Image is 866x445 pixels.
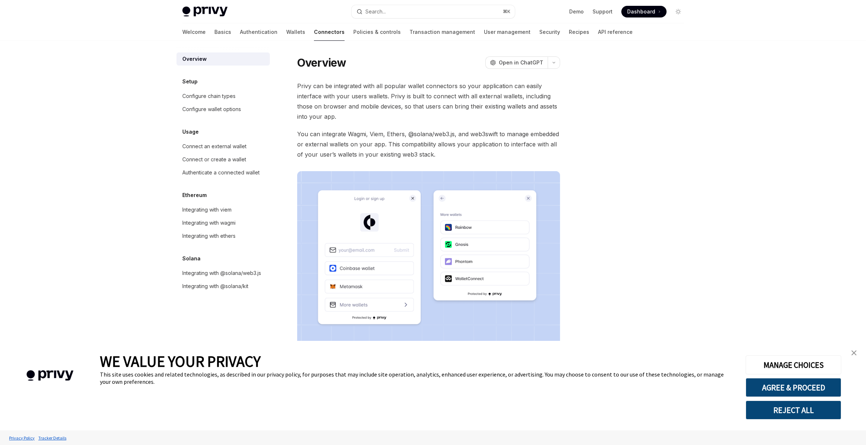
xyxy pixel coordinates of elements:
div: Authenticate a connected wallet [182,168,260,177]
div: Integrating with ethers [182,232,236,240]
div: Configure wallet options [182,105,241,114]
a: Connect or create a wallet [176,153,270,166]
a: Demo [569,8,584,15]
div: Integrating with viem [182,205,232,214]
span: You can integrate Wagmi, Viem, Ethers, @solana/web3.js, and web3swift to manage embedded or exter... [297,129,560,160]
div: This site uses cookies and related technologies, as described in our privacy policy, for purposes... [100,371,735,385]
span: Dashboard [627,8,655,15]
div: Overview [182,55,207,63]
button: MANAGE CHOICES [746,355,841,374]
div: Integrating with @solana/kit [182,282,248,291]
a: Connect an external wallet [176,140,270,153]
a: User management [484,23,531,41]
img: close banner [851,350,857,355]
a: Integrating with ethers [176,229,270,243]
a: Integrating with @solana/web3.js [176,267,270,280]
span: Open in ChatGPT [499,59,543,66]
a: Dashboard [621,6,667,17]
a: Basics [214,23,231,41]
img: company logo [11,360,89,391]
span: Privy can be integrated with all popular wallet connectors so your application can easily interfa... [297,81,560,122]
a: Recipes [569,23,589,41]
div: Integrating with wagmi [182,218,236,227]
a: Overview [176,52,270,66]
div: Search... [365,7,386,16]
a: Authenticate a connected wallet [176,166,270,179]
a: API reference [598,23,633,41]
img: light logo [182,7,228,17]
a: Privacy Policy [7,432,36,444]
a: close banner [847,346,861,360]
a: Wallets [286,23,305,41]
div: Integrating with @solana/web3.js [182,269,261,277]
span: ⌘ K [503,9,510,15]
button: Toggle dark mode [672,6,684,17]
a: Authentication [240,23,277,41]
a: Support [593,8,613,15]
h5: Ethereum [182,191,207,200]
h1: Overview [297,56,346,69]
div: Connect or create a wallet [182,155,246,164]
a: Integrating with wagmi [176,216,270,229]
a: Configure wallet options [176,103,270,116]
a: Integrating with @solana/kit [176,280,270,293]
button: Open in ChatGPT [485,56,548,69]
a: Policies & controls [353,23,401,41]
a: Connectors [314,23,345,41]
div: Configure chain types [182,92,236,101]
a: Security [539,23,560,41]
button: REJECT ALL [746,401,841,420]
div: Connect an external wallet [182,142,246,151]
h5: Setup [182,77,198,86]
h5: Solana [182,254,201,263]
a: Transaction management [409,23,475,41]
a: Integrating with viem [176,203,270,216]
h5: Usage [182,127,199,136]
img: Connectors3 [297,171,560,359]
button: AGREE & PROCEED [746,378,841,397]
a: Welcome [182,23,206,41]
span: WE VALUE YOUR PRIVACY [100,352,261,371]
a: Tracker Details [36,432,68,444]
button: Open search [352,5,515,18]
a: Configure chain types [176,90,270,103]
